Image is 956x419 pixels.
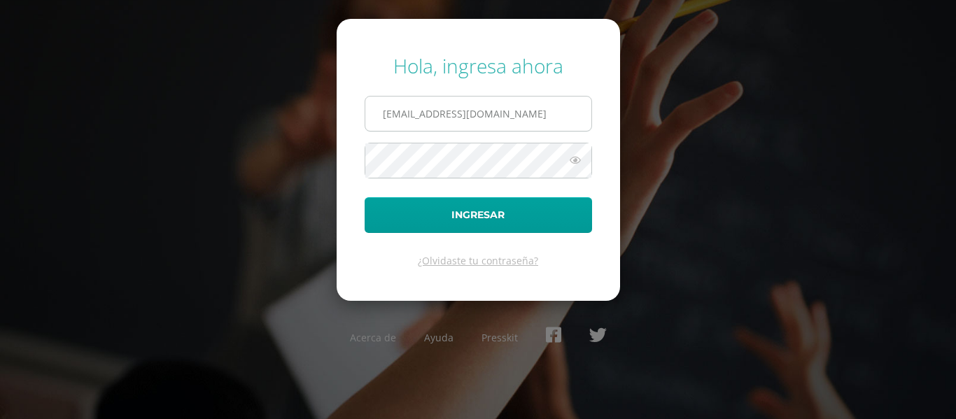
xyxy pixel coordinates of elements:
[418,254,538,267] a: ¿Olvidaste tu contraseña?
[350,331,396,344] a: Acerca de
[481,331,518,344] a: Presskit
[365,197,592,233] button: Ingresar
[365,52,592,79] div: Hola, ingresa ahora
[365,97,591,131] input: Correo electrónico o usuario
[424,331,454,344] a: Ayuda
